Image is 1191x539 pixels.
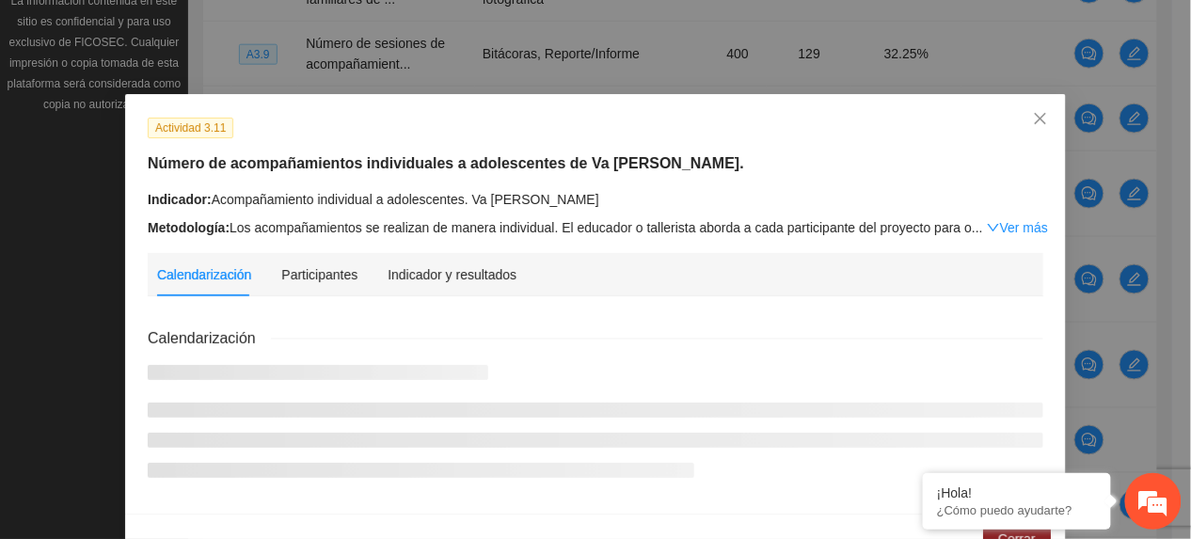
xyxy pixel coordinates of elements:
[1033,111,1048,126] span: close
[148,326,271,350] span: Calendarización
[281,264,357,285] div: Participantes
[109,168,260,358] span: Estamos en línea.
[972,220,983,235] span: ...
[148,189,1043,210] div: Acompañamiento individual a adolescentes. Va [PERSON_NAME]
[148,220,230,235] strong: Metodología:
[937,503,1097,517] p: ¿Cómo puedo ayudarte?
[148,152,1043,175] h5: Número de acompañamientos individuales a adolescentes de Va [PERSON_NAME].
[388,264,516,285] div: Indicador y resultados
[1015,94,1066,145] button: Close
[309,9,354,55] div: Minimizar ventana de chat en vivo
[987,220,1048,235] a: Expand
[148,217,1043,238] div: Los acompañamientos se realizan de manera individual. El educador o tallerista aborda a cada part...
[937,485,1097,500] div: ¡Hola!
[157,264,251,285] div: Calendarización
[9,348,358,414] textarea: Escriba su mensaje y pulse “Intro”
[148,118,233,138] span: Actividad 3.11
[148,192,212,207] strong: Indicador:
[987,221,1000,234] span: down
[98,96,316,120] div: Chatee con nosotros ahora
